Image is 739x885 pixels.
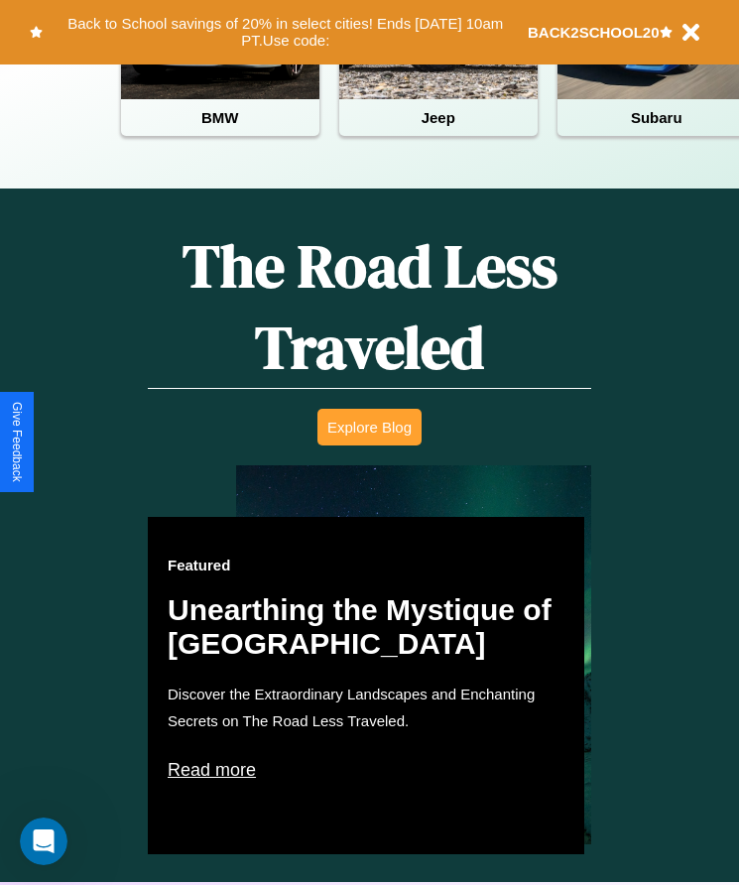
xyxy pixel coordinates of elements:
p: Read more [168,754,564,786]
h4: BMW [121,99,319,136]
b: BACK2SCHOOL20 [528,24,660,41]
h2: Unearthing the Mystique of [GEOGRAPHIC_DATA] [168,593,564,661]
button: Explore Blog [317,409,422,445]
iframe: Intercom live chat [20,818,67,865]
h3: Featured [168,557,564,573]
h4: Jeep [339,99,538,136]
h1: The Road Less Traveled [148,225,591,389]
p: Discover the Extraordinary Landscapes and Enchanting Secrets on The Road Less Traveled. [168,681,564,734]
div: Give Feedback [10,402,24,482]
button: Back to School savings of 20% in select cities! Ends [DATE] 10am PT.Use code: [43,10,528,55]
